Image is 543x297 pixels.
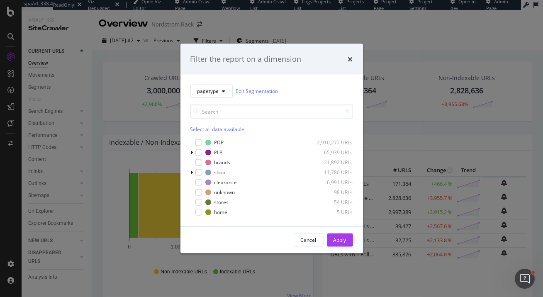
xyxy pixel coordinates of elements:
div: 65,939 URLs [312,149,353,156]
button: Cancel [294,233,324,246]
div: times [348,54,353,65]
input: Search [190,104,353,119]
div: 6,991 URLs [312,179,353,186]
div: 11,780 URLs [312,169,353,176]
div: Select all data available [190,125,353,132]
span: pagetype [197,88,219,95]
div: clearance [214,179,237,186]
div: brands [214,159,231,166]
button: pagetype [190,84,233,97]
a: Edit Segmentation [236,87,278,95]
div: PLP [214,149,223,156]
div: shop [214,169,226,176]
div: home [214,209,228,216]
div: 54 URLs [312,199,353,206]
div: 98 URLs [312,189,353,196]
div: unknown [214,189,235,196]
div: Cancel [301,236,317,243]
div: 2,910,277 URLs [312,139,353,146]
div: Filter the report on a dimension [190,54,302,65]
div: 21,892 URLs [312,159,353,166]
div: PDP [214,139,224,146]
div: modal [180,44,363,253]
button: Apply [327,233,353,246]
div: stores [214,199,229,206]
div: 5 URLs [312,209,353,216]
div: Apply [334,236,346,243]
iframe: Intercom live chat [515,269,535,289]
